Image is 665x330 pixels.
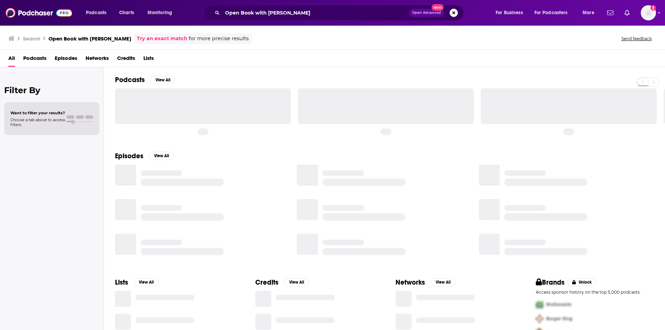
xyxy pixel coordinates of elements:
span: Podcasts [86,8,106,18]
span: For Business [496,8,523,18]
span: Want to filter your results? [10,110,65,115]
span: More [583,8,594,18]
button: Unlock [567,278,597,286]
button: View All [284,278,309,286]
a: Podcasts [23,53,46,67]
a: Charts [115,7,138,18]
a: ListsView All [115,278,159,287]
a: EpisodesView All [115,152,174,160]
button: View All [149,152,174,160]
h2: Lists [115,278,128,287]
span: Charts [119,8,134,18]
span: Burger King [546,316,573,322]
span: New [432,4,444,11]
a: Episodes [55,53,77,67]
button: Open AdvancedNew [409,9,444,17]
img: Podchaser - Follow, Share and Rate Podcasts [6,6,72,19]
img: First Pro Logo [533,297,546,312]
div: Search podcasts, credits, & more... [210,5,470,21]
a: CreditsView All [255,278,309,287]
button: open menu [81,7,115,18]
span: Choose a tab above to access filters. [10,117,65,127]
h2: Networks [396,278,425,287]
a: Credits [117,53,135,67]
img: Second Pro Logo [533,312,546,326]
h2: Episodes [115,152,143,160]
a: Lists [143,53,154,67]
h3: Open Book with [PERSON_NAME] [48,35,131,42]
h2: Credits [255,278,278,287]
h2: Podcasts [115,75,145,84]
h2: Filter By [4,85,99,95]
span: for more precise results [189,35,249,43]
button: View All [134,278,159,286]
span: For Podcasters [534,8,568,18]
a: All [8,53,15,67]
button: Show profile menu [641,5,656,20]
button: open menu [491,7,532,18]
button: open menu [578,7,603,18]
a: Try an exact match [137,35,187,43]
button: View All [431,278,455,286]
a: Show notifications dropdown [604,7,616,19]
a: Networks [86,53,109,67]
img: User Profile [641,5,656,20]
a: PodcastsView All [115,75,175,84]
p: Access sponsor history on the top 5,000 podcasts. [536,289,654,295]
button: open menu [143,7,181,18]
span: Open Advanced [412,11,441,15]
svg: Add a profile image [650,5,656,11]
a: Show notifications dropdown [622,7,632,19]
button: Send feedback [619,36,654,42]
h3: Search [23,35,40,42]
button: View All [150,76,175,84]
span: McDonalds [546,302,571,307]
a: NetworksView All [396,278,455,287]
span: Monitoring [148,8,172,18]
input: Search podcasts, credits, & more... [222,7,409,18]
h2: Brands [536,278,565,287]
span: Logged in as SkyHorsePub35 [641,5,656,20]
button: open menu [530,7,578,18]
